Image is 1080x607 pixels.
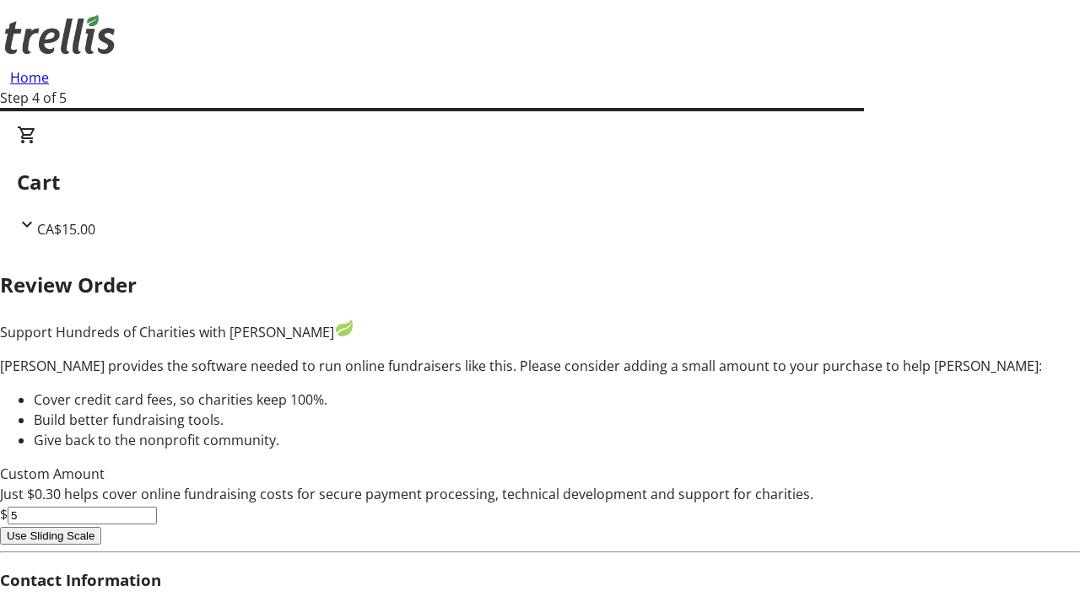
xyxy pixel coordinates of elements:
div: CartCA$15.00 [17,125,1063,239]
h2: Cart [17,167,1063,197]
li: Give back to the nonprofit community. [34,430,1080,450]
span: CA$15.00 [37,220,95,239]
li: Cover credit card fees, so charities keep 100%. [34,389,1080,410]
li: Build better fundraising tools. [34,410,1080,430]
